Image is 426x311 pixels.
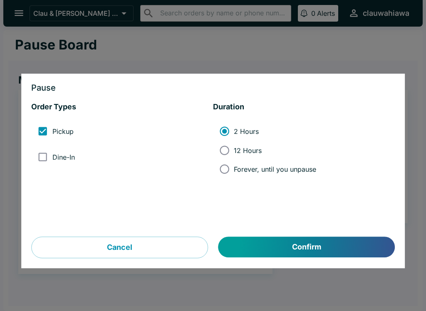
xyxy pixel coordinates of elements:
button: Confirm [218,237,395,258]
span: 12 Hours [234,146,262,155]
span: 2 Hours [234,127,259,136]
span: Forever, until you unpause [234,165,316,173]
span: Dine-In [52,153,75,161]
h3: Pause [31,84,395,92]
h5: Duration [213,102,395,112]
h5: Order Types [31,102,213,112]
span: Pickup [52,127,74,136]
button: Cancel [31,237,208,259]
